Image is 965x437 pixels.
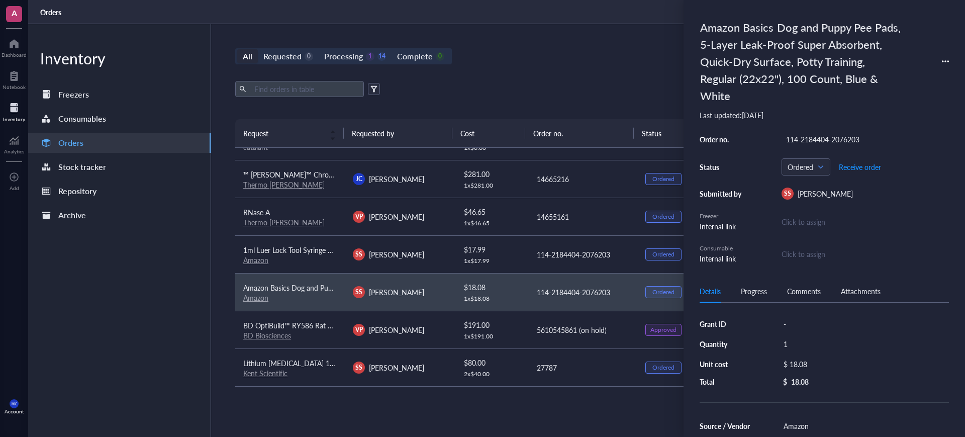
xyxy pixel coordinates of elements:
[700,135,745,144] div: Order no.
[464,182,520,190] div: 1 x $ 281.00
[324,49,363,63] div: Processing
[3,68,26,90] a: Notebook
[798,189,853,199] span: [PERSON_NAME]
[355,325,363,334] span: VP
[40,8,63,17] a: Orders
[652,250,674,258] div: Ordered
[652,175,674,183] div: Ordered
[528,160,637,198] td: 14665216
[779,357,945,371] div: $ 18.08
[3,100,25,122] a: Inventory
[366,52,374,61] div: 1
[243,283,730,293] span: Amazon Basics Dog and Puppy Pee Pads, 5-Layer Leak-Proof Super Absorbent, Quick-Dry Surface, Pott...
[4,132,24,154] a: Analytics
[838,159,882,175] button: Receive order
[344,119,452,147] th: Requested by
[2,36,27,58] a: Dashboard
[782,248,949,259] div: Click to assign
[243,128,324,139] span: Request
[528,198,637,235] td: 14655161
[464,370,520,378] div: 2 x $ 40.00
[243,320,392,330] span: BD OptiBuild™ RY586 Rat Anti-Mouse TSPAN8
[841,286,881,297] div: Attachments
[839,163,881,171] span: Receive order
[3,116,25,122] div: Inventory
[700,221,745,232] div: Internal link
[528,311,637,348] td: 5610545861 (on hold)
[528,235,637,273] td: 114-2184404-2076203
[464,282,520,293] div: $ 18.08
[28,181,211,201] a: Repository
[784,189,791,198] span: SS
[243,245,557,255] span: 1ml Luer Lock Tool Syringe with 27G Needle - Diameter 0.4mm/0.015Inch-Long 13mm/0.5Inch (100)
[28,84,211,105] a: Freezers
[436,52,444,61] div: 0
[369,363,424,373] span: [PERSON_NAME]
[700,244,745,253] div: Consumable
[700,360,751,369] div: Unit cost
[779,337,949,351] div: 1
[452,119,525,147] th: Cost
[525,119,634,147] th: Order no.
[250,81,360,97] input: Find orders in table
[4,148,24,154] div: Analytics
[788,162,822,171] span: Ordered
[58,136,83,150] div: Orders
[369,249,424,259] span: [PERSON_NAME]
[58,208,86,222] div: Archive
[28,109,211,129] a: Consumables
[235,119,344,147] th: Request
[464,219,520,227] div: 1 x $ 46.65
[28,157,211,177] a: Stock tracker
[58,88,89,102] div: Freezers
[263,49,302,63] div: Requested
[243,368,287,378] a: Kent Scientific
[787,286,821,297] div: Comments
[355,250,362,259] span: SS
[58,160,106,174] div: Stock tracker
[243,255,268,265] a: Amazon
[783,377,787,386] div: $
[355,212,363,221] span: VP
[369,212,424,222] span: [PERSON_NAME]
[464,357,520,368] div: $ 80.00
[356,174,362,184] span: JC
[652,288,674,296] div: Ordered
[5,408,24,414] div: Account
[235,48,452,64] div: segmented control
[700,421,751,430] div: Source / Vendor
[537,362,629,373] div: 27787
[12,402,17,406] span: MK
[464,206,520,217] div: $ 46.65
[464,319,520,330] div: $ 191.00
[700,319,751,328] div: Grant ID
[779,317,949,331] div: -
[700,111,949,120] div: Last updated: [DATE]
[377,52,386,61] div: 14
[355,363,362,372] span: SS
[369,325,424,335] span: [PERSON_NAME]
[58,184,96,198] div: Repository
[3,84,26,90] div: Notebook
[2,52,27,58] div: Dashboard
[243,180,325,190] a: Thermo [PERSON_NAME]
[650,326,677,334] div: Approved
[696,16,907,107] div: Amazon Basics Dog and Puppy Pee Pads, 5-Layer Leak-Proof Super Absorbent, Quick-Dry Surface, Pott...
[741,286,767,297] div: Progress
[700,253,745,264] div: Internal link
[243,169,445,180] span: ™ [PERSON_NAME]™ Chromogenic [MEDICAL_DATA] Quant Kit
[700,286,721,297] div: Details
[28,205,211,225] a: Archive
[28,133,211,153] a: Orders
[537,173,629,185] div: 14665216
[243,49,252,63] div: All
[243,293,268,303] a: Amazon
[355,288,362,297] span: SS
[243,217,325,227] a: Thermo [PERSON_NAME]
[652,364,674,372] div: Ordered
[791,377,809,386] div: 18.08
[243,358,463,368] span: Lithium [MEDICAL_DATA] 100/pk- Microvette® Prepared Micro Tubes
[782,216,949,227] div: Click to assign
[397,49,432,63] div: Complete
[28,48,211,68] div: Inventory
